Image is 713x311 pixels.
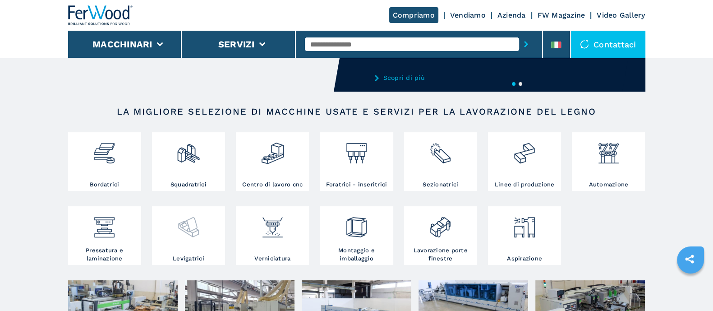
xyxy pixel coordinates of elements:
[68,132,141,191] a: Bordatrici
[519,82,522,86] button: 2
[92,39,152,50] button: Macchinari
[519,34,533,55] button: submit-button
[345,135,368,165] img: foratrici_inseritrici_2.png
[320,206,393,265] a: Montaggio e imballaggio
[68,5,133,25] img: Ferwood
[322,246,391,263] h3: Montaggio e imballaggio
[406,246,475,263] h3: Lavorazione porte finestre
[326,181,387,189] h3: Foratrici - inseritrici
[236,206,309,265] a: Verniciatura
[218,39,255,50] button: Servizi
[404,206,477,265] a: Lavorazione porte finestre
[242,181,303,189] h3: Centro di lavoro cnc
[404,132,477,191] a: Sezionatrici
[597,11,645,19] a: Video Gallery
[428,209,452,239] img: lavorazione_porte_finestre_2.png
[488,206,561,265] a: Aspirazione
[507,255,542,263] h3: Aspirazione
[375,74,552,81] a: Scopri di più
[345,209,368,239] img: montaggio_imballaggio_2.png
[92,209,116,239] img: pressa-strettoia.png
[389,7,438,23] a: Compriamo
[176,135,200,165] img: squadratrici_2.png
[90,181,120,189] h3: Bordatrici
[512,82,515,86] button: 1
[572,132,645,191] a: Automazione
[254,255,290,263] h3: Verniciatura
[428,135,452,165] img: sezionatrici_2.png
[173,255,204,263] h3: Levigatrici
[261,209,285,239] img: verniciatura_1.png
[589,181,628,189] h3: Automazione
[488,132,561,191] a: Linee di produzione
[512,209,536,239] img: aspirazione_1.png
[92,135,116,165] img: bordatrici_1.png
[580,40,589,49] img: Contattaci
[70,246,139,263] h3: Pressatura e laminazione
[538,11,585,19] a: FW Magazine
[678,248,701,270] a: sharethis
[320,132,393,191] a: Foratrici - inseritrici
[152,206,225,265] a: Levigatrici
[170,181,207,189] h3: Squadratrici
[571,31,645,58] div: Contattaci
[68,206,141,265] a: Pressatura e laminazione
[176,209,200,239] img: levigatrici_2.png
[450,11,486,19] a: Vendiamo
[97,106,616,117] h2: LA MIGLIORE SELEZIONE DI MACCHINE USATE E SERVIZI PER LA LAVORAZIONE DEL LEGNO
[236,132,309,191] a: Centro di lavoro cnc
[597,135,621,165] img: automazione.png
[261,135,285,165] img: centro_di_lavoro_cnc_2.png
[495,181,555,189] h3: Linee di produzione
[675,270,706,304] iframe: Chat
[497,11,526,19] a: Azienda
[152,132,225,191] a: Squadratrici
[423,181,458,189] h3: Sezionatrici
[512,135,536,165] img: linee_di_produzione_2.png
